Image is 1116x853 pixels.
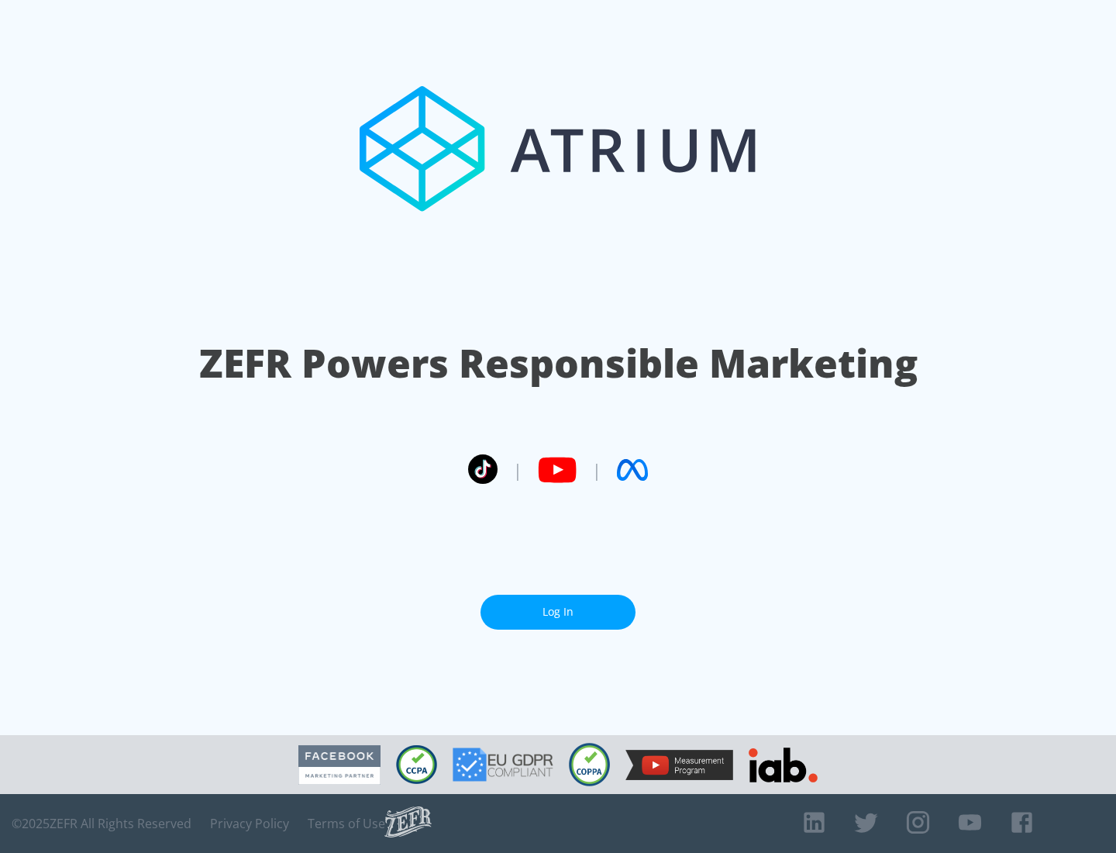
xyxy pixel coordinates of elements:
a: Privacy Policy [210,816,289,831]
img: IAB [749,748,818,782]
span: © 2025 ZEFR All Rights Reserved [12,816,191,831]
a: Log In [480,595,635,630]
a: Terms of Use [308,816,385,831]
img: GDPR Compliant [453,748,553,782]
h1: ZEFR Powers Responsible Marketing [199,337,918,390]
span: | [592,458,601,482]
img: COPPA Compliant [569,743,610,786]
img: YouTube Measurement Program [625,750,733,780]
span: | [513,458,522,482]
img: CCPA Compliant [396,745,437,784]
img: Facebook Marketing Partner [298,745,381,785]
